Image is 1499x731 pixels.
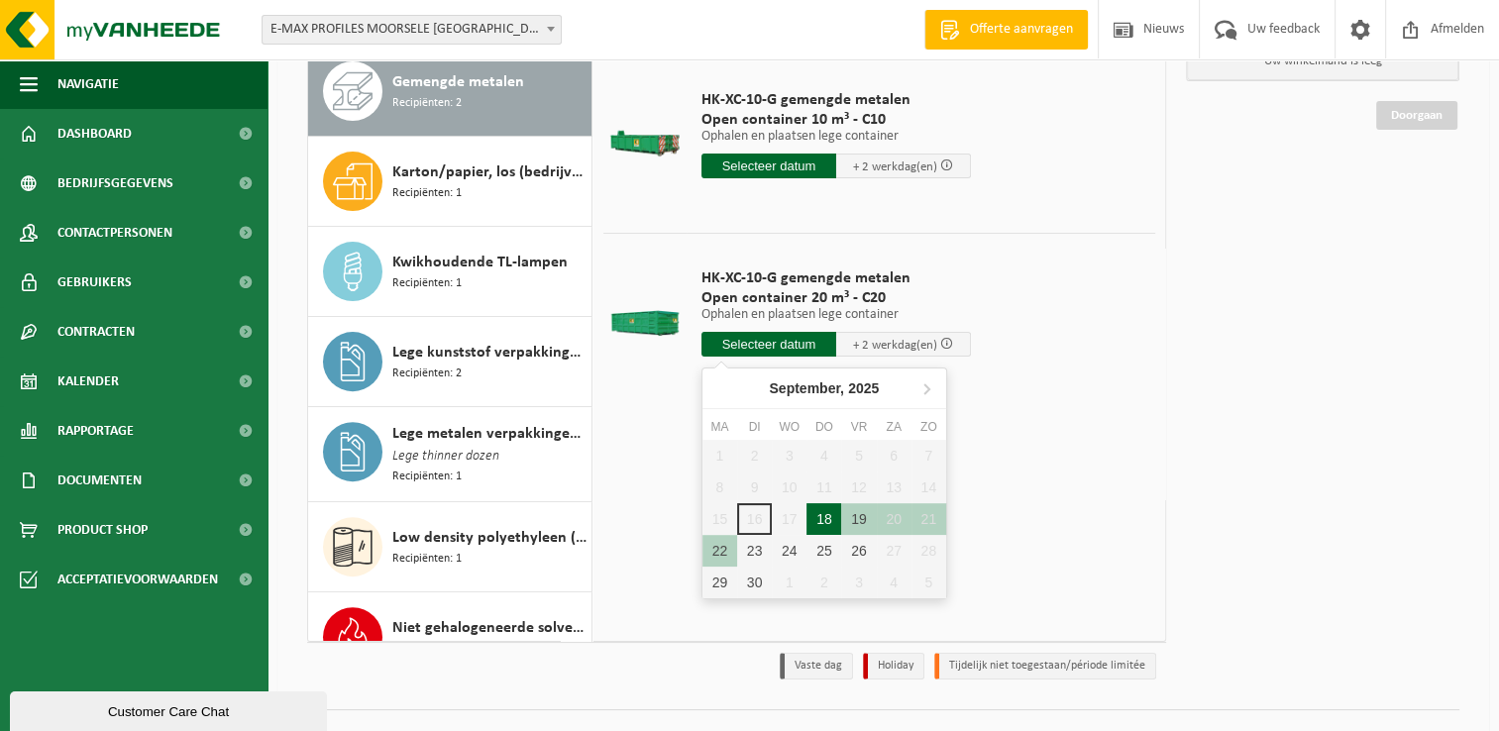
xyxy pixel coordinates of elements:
span: Offerte aanvragen [965,20,1078,40]
span: HK-XC-10-G gemengde metalen [701,268,971,288]
div: 30 [737,567,772,598]
div: 18 [806,503,841,535]
span: Rapportage [57,406,134,456]
input: Selecteer datum [701,154,836,178]
button: Gemengde metalen Recipiënten: 2 [308,47,592,137]
div: 2 [806,567,841,598]
span: Lege kunststof verpakkingen van gevaarlijke stoffen [392,341,587,365]
span: Contactpersonen [57,208,172,258]
span: E-MAX PROFILES MOORSELE NV - MOORSELE [262,15,562,45]
span: Recipiënten: 2 [392,94,462,113]
span: Open container 10 m³ - C10 [701,110,971,130]
span: Product Shop [57,505,148,555]
div: 23 [737,535,772,567]
p: Ophalen en plaatsen lege container [701,308,971,322]
li: Vaste dag [780,653,853,679]
span: Karton/papier, los (bedrijven) [392,160,587,184]
span: + 2 werkdag(en) [853,339,937,352]
span: Contracten [57,307,135,357]
span: Recipiënten: 1 [392,640,462,659]
div: 26 [841,535,876,567]
span: Recipiënten: 1 [392,274,462,293]
span: Lege thinner dozen [392,446,499,468]
li: Tijdelijk niet toegestaan/période limitée [934,653,1156,679]
div: 24 [772,535,806,567]
button: Low density polyethyleen (LDPE) folie, los, naturel Recipiënten: 1 [308,502,592,592]
a: Offerte aanvragen [924,10,1088,50]
div: wo [772,417,806,437]
p: Ophalen en plaatsen lege container [701,130,971,144]
i: 2025 [848,381,879,395]
div: ma [702,417,737,437]
div: za [877,417,911,437]
p: Uw winkelmand is leeg [1187,43,1458,80]
span: E-MAX PROFILES MOORSELE NV - MOORSELE [263,16,561,44]
span: Kwikhoudende TL-lampen [392,251,568,274]
span: Gebruikers [57,258,132,307]
span: Documenten [57,456,142,505]
span: Kalender [57,357,119,406]
div: 1 [772,567,806,598]
span: Niet gehalogeneerde solventen - hoogcalorisch in kleinverpakking [392,616,587,640]
span: Gemengde metalen [392,70,524,94]
span: Recipiënten: 1 [392,184,462,203]
div: September, [761,372,887,404]
div: zo [911,417,946,437]
button: Niet gehalogeneerde solventen - hoogcalorisch in kleinverpakking Recipiënten: 1 [308,592,592,682]
span: Bedrijfsgegevens [57,158,173,208]
button: Kwikhoudende TL-lampen Recipiënten: 1 [308,227,592,317]
span: Acceptatievoorwaarden [57,555,218,604]
li: Holiday [863,653,924,679]
span: Recipiënten: 1 [392,468,462,486]
div: 3 [841,567,876,598]
span: HK-XC-10-G gemengde metalen [701,90,971,110]
span: Dashboard [57,109,132,158]
span: + 2 werkdag(en) [853,160,937,173]
iframe: chat widget [10,687,331,731]
span: Lege metalen verpakkingen van gevaarlijke stoffen [392,422,587,446]
span: Recipiënten: 2 [392,365,462,383]
div: vr [841,417,876,437]
div: 25 [806,535,841,567]
div: 22 [702,535,737,567]
div: di [737,417,772,437]
span: Open container 20 m³ - C20 [701,288,971,308]
span: Low density polyethyleen (LDPE) folie, los, naturel [392,526,587,550]
div: 29 [702,567,737,598]
a: Doorgaan [1376,101,1457,130]
button: Lege kunststof verpakkingen van gevaarlijke stoffen Recipiënten: 2 [308,317,592,407]
input: Selecteer datum [701,332,836,357]
div: 19 [841,503,876,535]
button: Lege metalen verpakkingen van gevaarlijke stoffen Lege thinner dozen Recipiënten: 1 [308,407,592,502]
span: Navigatie [57,59,119,109]
span: Recipiënten: 1 [392,550,462,569]
button: Karton/papier, los (bedrijven) Recipiënten: 1 [308,137,592,227]
div: do [806,417,841,437]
